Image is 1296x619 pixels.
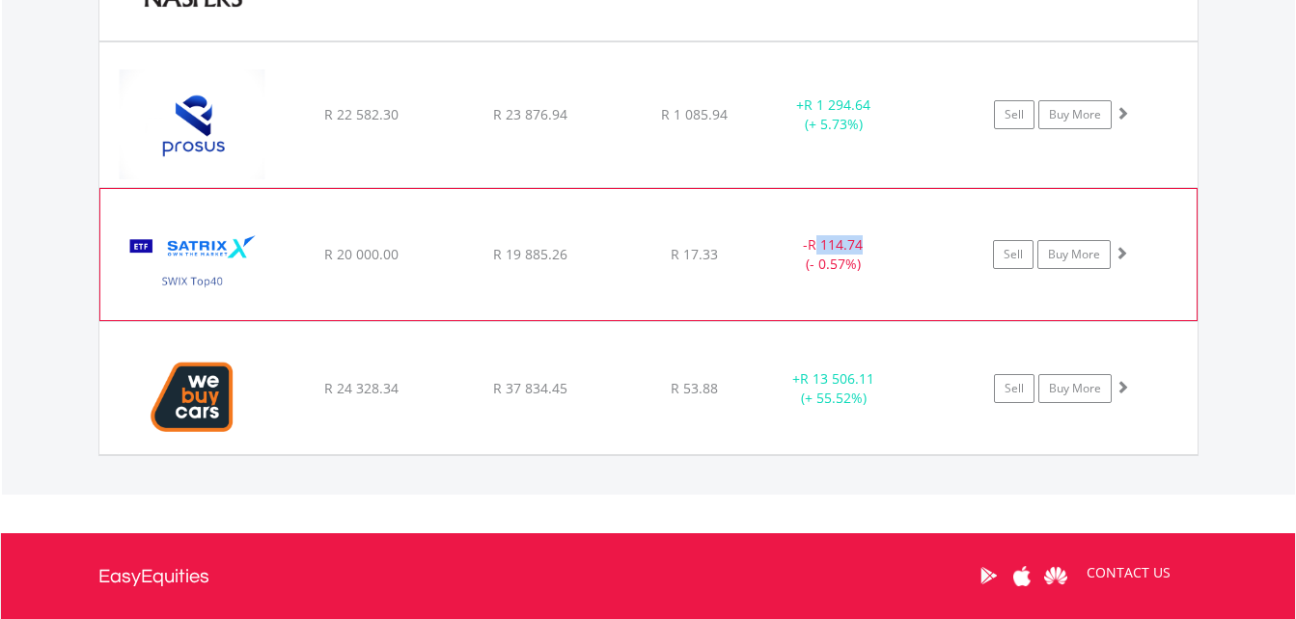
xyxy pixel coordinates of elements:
[493,379,567,397] span: R 37 834.45
[110,213,276,315] img: EQU.ZA.STXSWX.png
[671,379,718,397] span: R 53.88
[994,100,1034,129] a: Sell
[994,374,1034,403] a: Sell
[1039,546,1073,606] a: Huawei
[1037,240,1111,269] a: Buy More
[972,546,1006,606] a: Google Play
[808,235,863,254] span: R 114.74
[324,245,399,263] span: R 20 000.00
[1038,100,1112,129] a: Buy More
[661,105,728,123] span: R 1 085.94
[493,105,567,123] span: R 23 876.94
[993,240,1034,269] a: Sell
[761,369,907,408] div: + (+ 55.52%)
[800,369,874,388] span: R 13 506.11
[760,235,905,274] div: - (- 0.57%)
[671,245,718,263] span: R 17.33
[804,95,870,114] span: R 1 294.64
[761,95,907,134] div: + (+ 5.73%)
[1038,374,1112,403] a: Buy More
[109,346,275,449] img: EQU.ZA.WBC.png
[324,379,399,397] span: R 24 328.34
[109,67,275,182] img: EQU.ZA.PRX.png
[1006,546,1039,606] a: Apple
[324,105,399,123] span: R 22 582.30
[1073,546,1184,600] a: CONTACT US
[493,245,567,263] span: R 19 885.26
